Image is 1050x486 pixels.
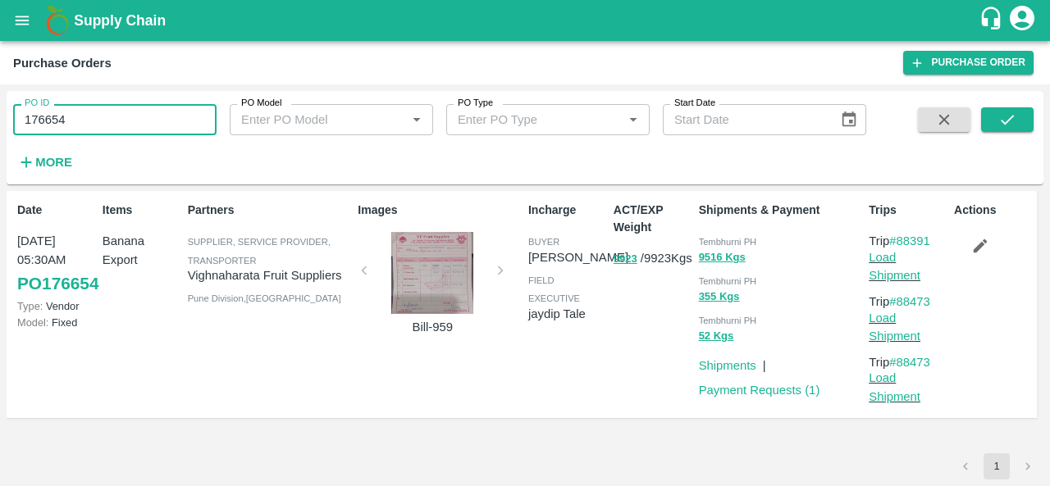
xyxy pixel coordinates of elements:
[528,237,559,247] span: buyer
[984,453,1010,479] button: page 1
[699,248,746,267] button: 9516 Kgs
[188,237,331,265] span: Supplier, Service Provider, Transporter
[188,202,352,219] p: Partners
[451,109,596,130] input: Enter PO Type
[103,232,181,269] p: Banana Export
[889,295,930,308] a: #88473
[699,288,740,307] button: 355 Kgs
[458,97,493,110] label: PO Type
[1007,3,1037,38] div: account of current user
[17,232,96,269] p: [DATE] 05:30AM
[869,371,920,402] a: Load Shipment
[950,453,1043,479] nav: pagination navigation
[869,293,947,311] p: Trip
[699,359,756,372] a: Shipments
[869,311,920,343] a: Load Shipment
[889,356,930,369] a: #88473
[869,251,920,282] a: Load Shipment
[406,109,427,130] button: Open
[699,327,734,346] button: 52 Kgs
[371,318,494,336] p: Bill-959
[903,51,1034,75] a: Purchase Order
[699,237,757,247] span: Tembhurni PH
[13,148,76,176] button: More
[188,293,341,303] span: Pune Division , [GEOGRAPHIC_DATA]
[528,248,628,266] p: [PERSON_NAME]
[13,52,112,74] div: Purchase Orders
[17,269,98,298] a: PO176654
[756,350,766,375] div: |
[614,250,637,269] button: 9923
[235,109,380,130] input: Enter PO Model
[17,298,96,314] p: Vendor
[979,6,1007,35] div: customer-support
[954,202,1033,219] p: Actions
[699,316,757,325] span: Tembhurni PH
[699,384,820,397] a: Payment Requests (1)
[663,104,827,135] input: Start Date
[869,232,947,250] p: Trip
[833,104,865,135] button: Choose date
[889,234,930,248] a: #88391
[13,104,217,135] input: Enter PO ID
[614,249,692,268] p: / 9923 Kgs
[699,202,863,219] p: Shipments & Payment
[17,300,43,312] span: Type:
[3,2,41,39] button: open drawer
[17,315,96,330] p: Fixed
[674,97,715,110] label: Start Date
[614,202,692,236] p: ACT/EXP Weight
[869,353,947,371] p: Trip
[623,109,644,130] button: Open
[528,202,607,219] p: Incharge
[528,305,607,323] p: jaydip Tale
[25,97,49,110] label: PO ID
[74,9,979,32] a: Supply Chain
[74,12,166,29] b: Supply Chain
[35,156,72,169] strong: More
[699,276,757,286] span: Tembhurni PH
[188,266,352,284] p: Vighnaharata Fruit Suppliers
[17,202,96,219] p: Date
[358,202,522,219] p: Images
[869,202,947,219] p: Trips
[103,202,181,219] p: Items
[41,4,74,37] img: logo
[17,316,48,329] span: Model:
[241,97,282,110] label: PO Model
[528,275,580,303] span: field executive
